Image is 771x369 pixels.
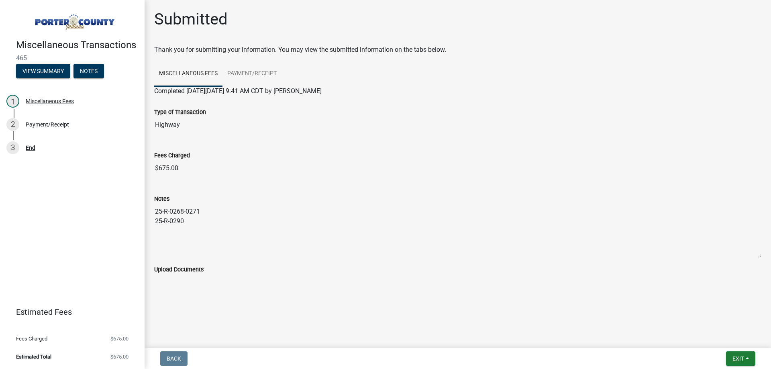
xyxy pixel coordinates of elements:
span: Back [167,355,181,362]
a: Estimated Fees [6,304,132,320]
label: Notes [154,196,169,202]
div: 1 [6,95,19,108]
label: Fees Charged [154,153,190,159]
div: Thank you for submitting your information. You may view the submitted information on the tabs below. [154,45,761,55]
div: 2 [6,118,19,131]
div: Miscellaneous Fees [26,98,74,104]
button: Back [160,351,188,366]
div: 3 [6,141,19,154]
h1: Submitted [154,10,228,29]
span: 465 [16,54,128,62]
label: Upload Documents [154,267,204,273]
wm-modal-confirm: Notes [73,68,104,75]
span: Exit [732,355,744,362]
span: Completed [DATE][DATE] 9:41 AM CDT by [PERSON_NAME] [154,87,322,95]
textarea: 25-R-0268-0271 25-R-0290 [154,204,761,258]
span: Estimated Total [16,354,51,359]
div: Payment/Receipt [26,122,69,127]
h4: Miscellaneous Transactions [16,39,138,51]
a: Payment/Receipt [222,61,281,87]
button: Exit [726,351,755,366]
button: View Summary [16,64,70,78]
button: Notes [73,64,104,78]
span: $675.00 [110,354,128,359]
a: Miscellaneous Fees [154,61,222,87]
span: $675.00 [110,336,128,341]
span: Fees Charged [16,336,47,341]
wm-modal-confirm: Summary [16,68,70,75]
label: Type of Transaction [154,110,206,115]
div: End [26,145,35,151]
img: Porter County, Indiana [16,8,132,31]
